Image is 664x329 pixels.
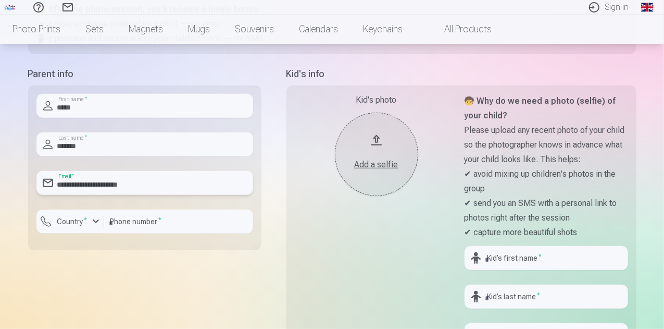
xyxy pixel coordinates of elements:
[465,167,628,196] p: ✔ avoid mixing up children's photos in the group
[28,67,261,81] h5: Parent info
[73,15,116,44] a: Sets
[176,15,222,44] a: Mugs
[222,15,286,44] a: Souvenirs
[465,225,628,240] p: ✔ capture more beautiful shots
[4,4,16,10] img: /fa1
[36,210,104,234] button: Country*
[286,67,636,81] h5: Kid's info
[295,94,458,106] div: Kid's photo
[53,216,92,227] label: Country
[116,15,176,44] a: Magnets
[465,96,616,120] strong: 🧒 Why do we need a photo (selfie) of your child?
[350,15,415,44] a: Keychains
[286,15,350,44] a: Calendars
[345,159,408,171] div: Add a selfie
[415,15,504,44] a: All products
[465,123,628,167] p: Please upload any recent photo of your child so the photographer knows in advance what your child...
[335,113,418,196] button: Add a selfie
[465,196,628,225] p: ✔ send you an SMS with a personal link to photos right after the session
